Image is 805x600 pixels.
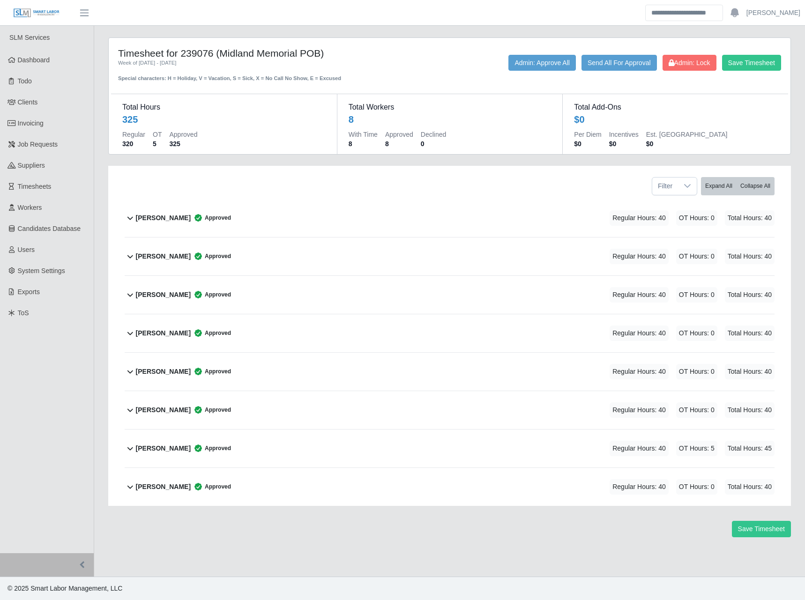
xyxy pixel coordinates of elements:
dt: Approved [385,130,413,139]
b: [PERSON_NAME] [136,367,191,377]
button: Send All For Approval [581,55,657,71]
span: Approved [191,290,231,299]
button: Collapse All [736,177,775,195]
dt: Total Add-Ons [574,102,777,113]
dd: $0 [609,139,639,148]
span: OT Hours: 0 [676,287,717,303]
button: [PERSON_NAME] Approved Regular Hours: 40 OT Hours: 0 Total Hours: 40 [125,314,775,352]
span: Clients [18,98,38,106]
dt: Per Diem [574,130,601,139]
div: bulk actions [701,177,775,195]
div: Week of [DATE] - [DATE] [118,59,386,67]
button: [PERSON_NAME] Approved Regular Hours: 40 OT Hours: 0 Total Hours: 40 [125,237,775,275]
span: Total Hours: 45 [725,441,775,456]
span: SLM Services [9,34,50,41]
div: 325 [122,113,138,126]
span: Filter [652,178,678,195]
span: Admin: Lock [669,59,710,67]
span: Exports [18,288,40,296]
span: Total Hours: 40 [725,210,775,226]
button: Save Timesheet [732,521,791,537]
span: Total Hours: 40 [725,326,775,341]
span: Approved [191,252,231,261]
div: Special characters: H = Holiday, V = Vacation, S = Sick, X = No Call No Show, E = Excused [118,67,386,82]
b: [PERSON_NAME] [136,290,191,300]
span: Approved [191,482,231,491]
button: [PERSON_NAME] Approved Regular Hours: 40 OT Hours: 0 Total Hours: 40 [125,468,775,506]
span: Workers [18,204,42,211]
span: Total Hours: 40 [725,287,775,303]
span: Users [18,246,35,253]
input: Search [645,5,723,21]
span: OT Hours: 0 [676,210,717,226]
span: Regular Hours: 40 [610,326,669,341]
span: OT Hours: 0 [676,479,717,495]
span: Job Requests [18,141,58,148]
b: [PERSON_NAME] [136,482,191,492]
span: Invoicing [18,119,44,127]
span: OT Hours: 0 [676,249,717,264]
span: OT Hours: 5 [676,441,717,456]
h4: Timesheet for 239076 (Midland Memorial POB) [118,47,386,59]
button: [PERSON_NAME] Approved Regular Hours: 40 OT Hours: 0 Total Hours: 40 [125,391,775,429]
dt: Incentives [609,130,639,139]
span: Total Hours: 40 [725,249,775,264]
dd: $0 [646,139,728,148]
dd: $0 [574,139,601,148]
div: 8 [349,113,354,126]
div: $0 [574,113,584,126]
dd: 8 [385,139,413,148]
button: Save Timesheet [722,55,781,71]
dd: 325 [169,139,197,148]
dd: 320 [122,139,145,148]
dt: Total Hours [122,102,326,113]
dt: With Time [349,130,378,139]
span: Suppliers [18,162,45,169]
span: OT Hours: 0 [676,326,717,341]
span: Approved [191,213,231,222]
span: OT Hours: 0 [676,364,717,379]
img: SLM Logo [13,8,60,18]
span: OT Hours: 0 [676,402,717,418]
b: [PERSON_NAME] [136,213,191,223]
span: System Settings [18,267,65,274]
dt: Total Workers [349,102,552,113]
a: [PERSON_NAME] [746,8,800,18]
span: ToS [18,309,29,317]
dt: Regular [122,130,145,139]
span: Total Hours: 40 [725,364,775,379]
span: Total Hours: 40 [725,479,775,495]
span: Total Hours: 40 [725,402,775,418]
dt: Declined [421,130,446,139]
button: [PERSON_NAME] Approved Regular Hours: 40 OT Hours: 0 Total Hours: 40 [125,199,775,237]
button: [PERSON_NAME] Approved Regular Hours: 40 OT Hours: 0 Total Hours: 40 [125,353,775,391]
span: Timesheets [18,183,52,190]
span: Regular Hours: 40 [610,364,669,379]
button: [PERSON_NAME] Approved Regular Hours: 40 OT Hours: 0 Total Hours: 40 [125,276,775,314]
dd: 5 [153,139,162,148]
span: Regular Hours: 40 [610,210,669,226]
span: Candidates Database [18,225,81,232]
span: Approved [191,405,231,415]
span: Approved [191,328,231,338]
span: Regular Hours: 40 [610,249,669,264]
b: [PERSON_NAME] [136,328,191,338]
b: [PERSON_NAME] [136,252,191,261]
span: Approved [191,444,231,453]
span: Regular Hours: 40 [610,402,669,418]
span: Regular Hours: 40 [610,441,669,456]
span: Regular Hours: 40 [610,287,669,303]
button: Expand All [701,177,737,195]
span: Approved [191,367,231,376]
b: [PERSON_NAME] [136,405,191,415]
b: [PERSON_NAME] [136,444,191,453]
span: Regular Hours: 40 [610,479,669,495]
dd: 8 [349,139,378,148]
dt: OT [153,130,162,139]
dt: Approved [169,130,197,139]
button: Admin: Approve All [508,55,576,71]
button: Admin: Lock [663,55,716,71]
span: © 2025 Smart Labor Management, LLC [7,585,122,592]
span: Todo [18,77,32,85]
dt: Est. [GEOGRAPHIC_DATA] [646,130,728,139]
